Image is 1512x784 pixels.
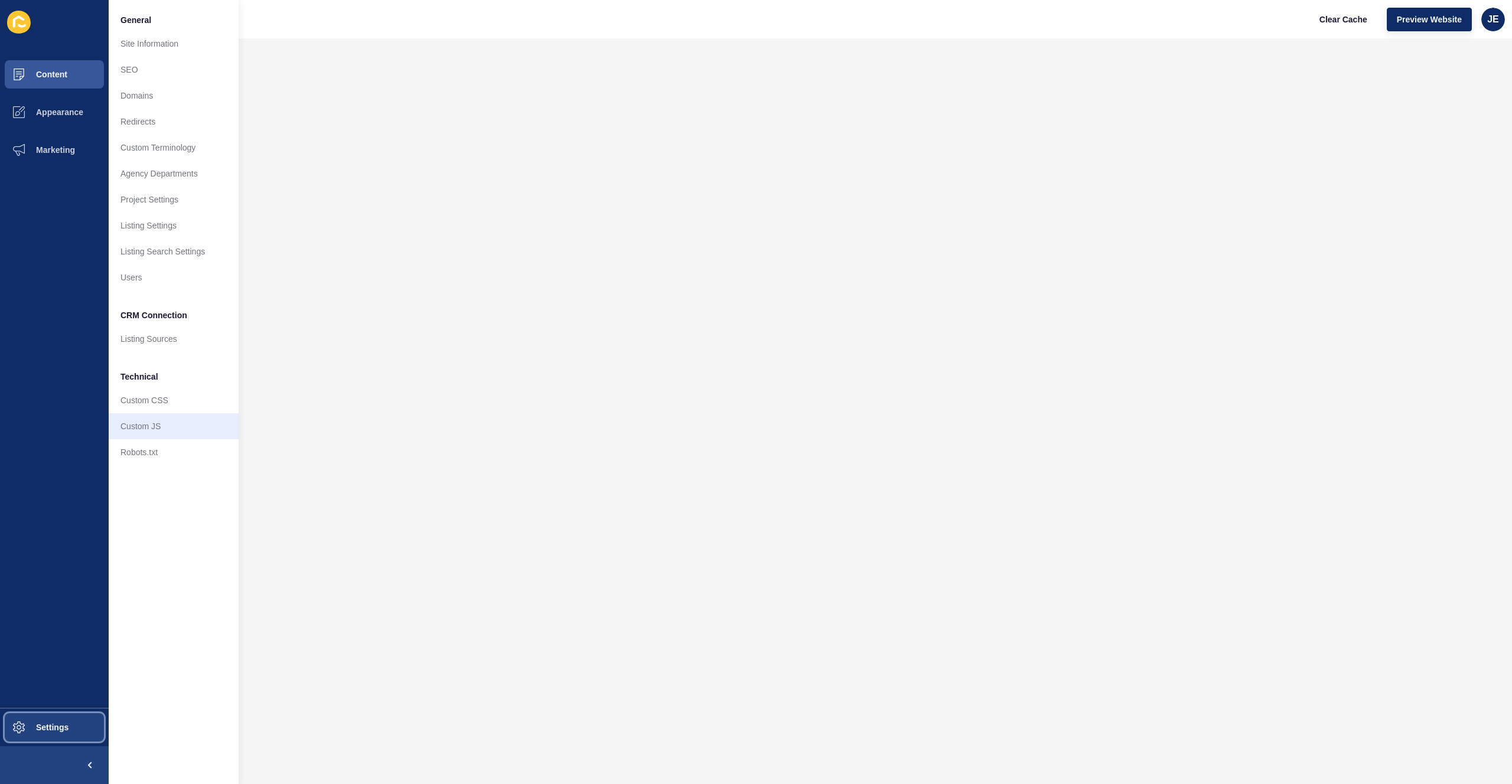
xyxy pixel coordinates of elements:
[109,264,239,290] a: Users
[109,135,239,161] a: Custom Terminology
[109,387,239,413] a: Custom CSS
[109,413,239,439] a: Custom JS
[1397,14,1462,25] span: Preview Website
[1487,14,1499,25] span: JE
[109,31,239,57] a: Site Information
[120,14,151,26] span: General
[109,57,239,83] a: SEO
[1309,8,1377,31] button: Clear Cache
[109,187,239,213] a: Project Settings
[1387,8,1472,31] button: Preview Website
[120,371,158,383] span: Technical
[109,109,239,135] a: Redirects
[109,326,239,352] a: Listing Sources
[109,239,239,264] a: Listing Search Settings
[120,309,187,321] span: CRM Connection
[109,161,239,187] a: Agency Departments
[109,83,239,109] a: Domains
[1319,14,1367,25] span: Clear Cache
[109,439,239,465] a: Robots.txt
[109,213,239,239] a: Listing Settings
